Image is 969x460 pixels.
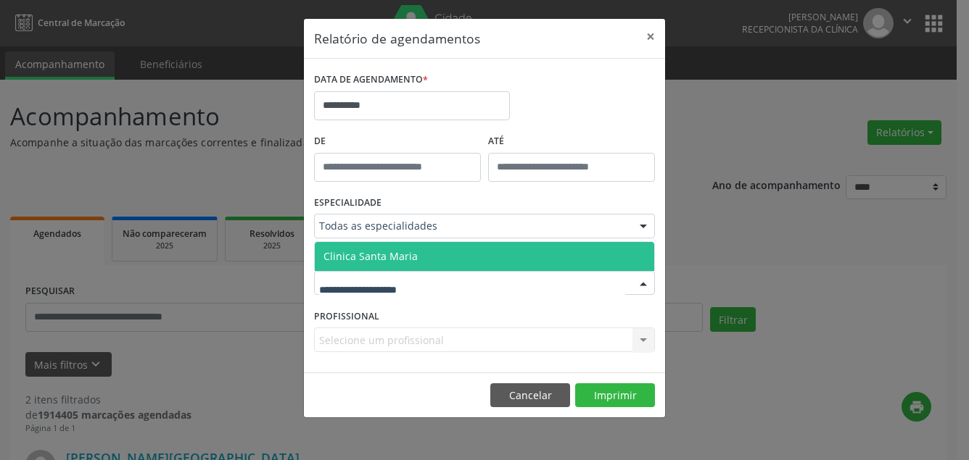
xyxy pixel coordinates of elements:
[314,69,428,91] label: DATA DE AGENDAMENTO
[319,219,625,233] span: Todas as especialidades
[314,305,379,327] label: PROFISSIONAL
[488,130,655,153] label: ATÉ
[323,249,418,263] span: Clinica Santa Maria
[490,383,570,408] button: Cancelar
[636,19,665,54] button: Close
[314,130,481,153] label: De
[575,383,655,408] button: Imprimir
[314,29,480,48] h5: Relatório de agendamentos
[314,192,382,214] label: ESPECIALIDADE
